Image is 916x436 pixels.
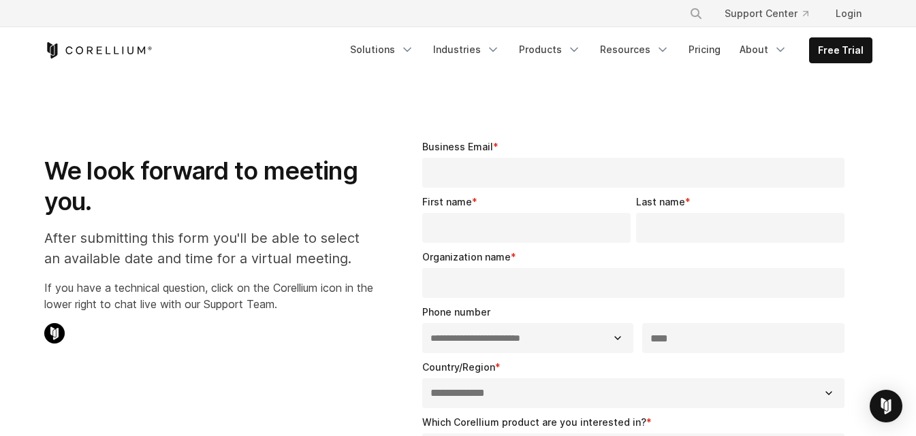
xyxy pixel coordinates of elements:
[636,196,685,207] span: Last name
[44,156,373,217] h1: We look forward to meeting you.
[425,37,508,62] a: Industries
[44,42,153,58] a: Corellium Home
[680,37,729,62] a: Pricing
[592,37,678,62] a: Resources
[342,37,872,63] div: Navigation Menu
[422,416,646,428] span: Which Corellium product are you interested in?
[810,38,872,63] a: Free Trial
[422,306,490,318] span: Phone number
[825,1,872,26] a: Login
[44,228,373,269] p: After submitting this form you'll be able to select an available date and time for a virtual meet...
[342,37,422,62] a: Solutions
[422,141,493,152] span: Business Email
[870,390,902,422] div: Open Intercom Messenger
[44,323,65,343] img: Corellium Chat Icon
[422,196,472,207] span: First name
[422,251,511,263] span: Organization name
[714,1,819,26] a: Support Center
[422,361,495,373] span: Country/Region
[673,1,872,26] div: Navigation Menu
[731,37,795,62] a: About
[684,1,708,26] button: Search
[511,37,589,62] a: Products
[44,280,373,312] p: If you have a technical question, click on the Corellium icon in the lower right to chat live wit...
